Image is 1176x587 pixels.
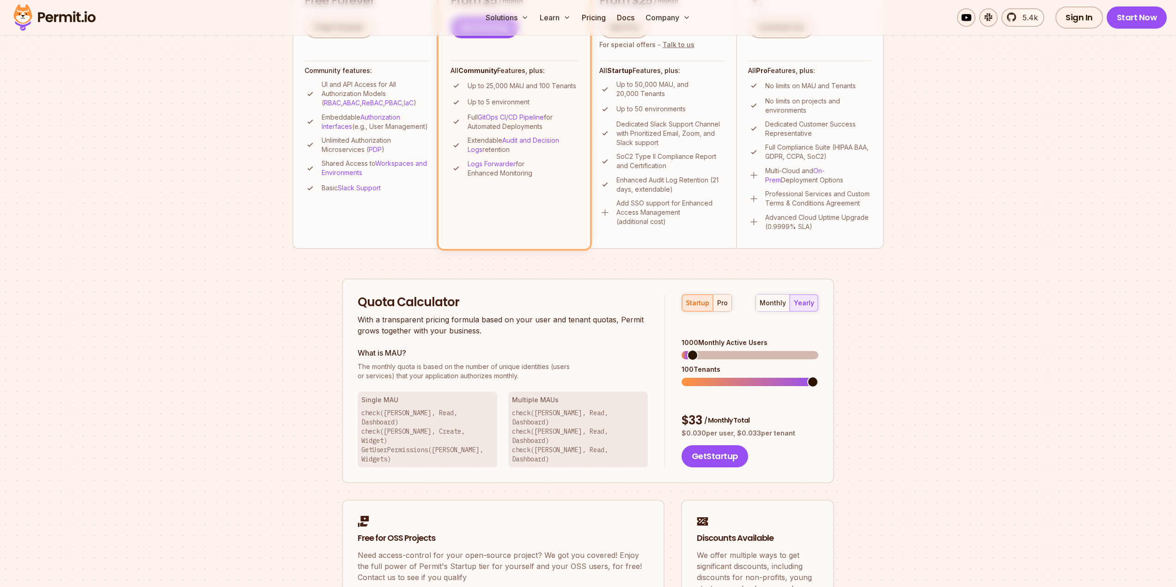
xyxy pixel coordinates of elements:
[358,362,648,381] p: or services) that your application authorizes monthly.
[765,143,872,161] p: Full Compliance Suite (HIPAA BAA, GDPR, CCPA, SoC2)
[358,294,648,311] h2: Quota Calculator
[468,136,578,154] p: Extendable retention
[599,66,725,75] h4: All Features, plus:
[682,429,818,438] p: $ 0.030 per user, $ 0.033 per tenant
[358,362,648,371] span: The monthly quota is based on the number of unique identities (users
[404,99,414,107] a: IaC
[607,67,633,74] strong: Startup
[682,338,818,347] div: 1000 Monthly Active Users
[756,67,768,74] strong: Pro
[616,104,686,114] p: Up to 50 environments
[358,347,648,358] h3: What is MAU?
[704,416,749,425] span: / Monthly Total
[578,8,609,27] a: Pricing
[765,81,856,91] p: No limits on MAU and Tenants
[358,314,648,336] p: With a transparent pricing formula based on your user and tenant quotas, Permit grows together wi...
[478,113,544,121] a: GitOps CI/CD Pipeline
[358,533,649,544] h2: Free for OSS Projects
[362,99,383,107] a: ReBAC
[697,533,818,544] h2: Discounts Available
[451,66,578,75] h4: All Features, plus:
[9,2,100,33] img: Permit logo
[765,97,872,115] p: No limits on projects and environments
[468,136,559,153] a: Audit and Decision Logs
[512,408,644,464] p: check([PERSON_NAME], Read, Dashboard) check([PERSON_NAME], Read, Dashboard) check([PERSON_NAME], ...
[338,184,381,192] a: Slack Support
[322,80,429,108] p: UI and API Access for All Authorization Models ( , , , , )
[536,8,574,27] button: Learn
[369,145,382,153] a: PDP
[322,113,429,131] p: Embeddable (e.g., User Management)
[322,113,400,130] a: Authorization Interfaces
[765,120,872,138] p: Dedicated Customer Success Representative
[682,365,818,374] div: 100 Tenants
[468,97,530,107] p: Up to 5 environment
[748,66,872,75] h4: All Features, plus:
[358,550,649,583] p: Need access-control for your open-source project? We got you covered! Enjoy the full power of Per...
[765,189,872,208] p: Professional Services and Custom Terms & Conditions Agreement
[682,412,818,429] div: $ 33
[717,298,728,308] div: pro
[468,81,576,91] p: Up to 25,000 MAU and 100 Tenants
[322,183,381,193] p: Basic
[765,167,825,184] a: On-Prem
[322,136,429,154] p: Unlimited Authorization Microservices ( )
[663,41,695,48] a: Talk to us
[324,99,341,107] a: RBAC
[616,175,725,194] p: Enhanced Audit Log Retention (21 days, extendable)
[613,8,638,27] a: Docs
[468,113,578,131] p: Full for Automated Deployments
[599,40,695,49] div: For special offers -
[1107,6,1167,29] a: Start Now
[468,159,578,178] p: for Enhanced Monitoring
[642,8,694,27] button: Company
[1017,12,1038,23] span: 5.4k
[322,159,429,177] p: Shared Access to
[482,8,532,27] button: Solutions
[1001,8,1044,27] a: 5.4k
[682,445,748,467] button: GetStartup
[760,298,786,308] div: monthly
[765,213,872,231] p: Advanced Cloud Uptime Upgrade (0.9999% SLA)
[305,66,429,75] h4: Community features:
[458,67,497,74] strong: Community
[512,395,644,405] h3: Multiple MAUs
[616,120,725,147] p: Dedicated Slack Support Channel with Prioritized Email, Zoom, and Slack support
[468,160,516,168] a: Logs Forwarder
[616,152,725,170] p: SoC2 Type II Compliance Report and Certification
[765,166,872,185] p: Multi-Cloud and Deployment Options
[361,408,494,464] p: check([PERSON_NAME], Read, Dashboard) check([PERSON_NAME], Create, Widget) GetUserPermissions([PE...
[616,80,725,98] p: Up to 50,000 MAU, and 20,000 Tenants
[385,99,402,107] a: PBAC
[616,199,725,226] p: Add SSO support for Enhanced Access Management (additional cost)
[1055,6,1103,29] a: Sign In
[343,99,360,107] a: ABAC
[361,395,494,405] h3: Single MAU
